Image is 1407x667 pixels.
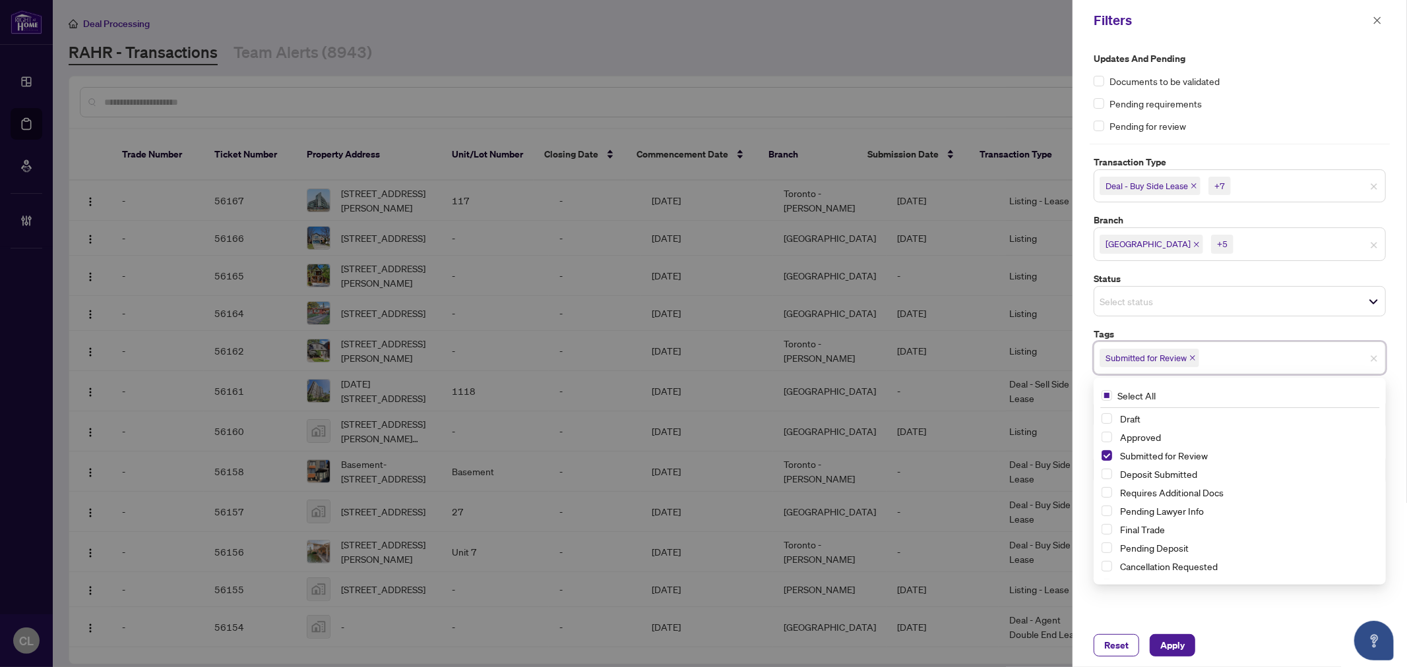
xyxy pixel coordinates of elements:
[1373,16,1382,25] span: close
[1102,413,1112,424] span: Select Draft
[1120,431,1161,443] span: Approved
[1189,355,1196,361] span: close
[1115,558,1378,574] span: Cancellation Requested
[1115,411,1378,426] span: Draft
[1115,429,1378,445] span: Approved
[1094,213,1386,227] label: Branch
[1115,540,1378,556] span: Pending Deposit
[1160,635,1185,656] span: Apply
[1115,466,1378,482] span: Deposit Submitted
[1102,506,1112,516] span: Select Pending Lawyer Info
[1191,183,1197,189] span: close
[1094,634,1139,656] button: Reset
[1120,468,1197,480] span: Deposit Submitted
[1106,179,1188,192] span: Deal - Buy Side Lease
[1193,241,1200,248] span: close
[1354,621,1394,660] button: Open asap
[1106,351,1187,364] span: Submitted for Review
[1100,349,1199,367] span: Submitted for Review
[1100,235,1203,253] span: Richmond Hill
[1102,450,1112,461] span: Select Submitted for Review
[1115,484,1378,500] span: Requires Additional Docs
[1104,635,1129,656] span: Reset
[1094,51,1386,66] label: Updates and Pending
[1102,432,1112,442] span: Select Approved
[1102,542,1112,553] span: Select Pending Deposit
[1115,448,1378,463] span: Submitted for Review
[1110,119,1186,133] span: Pending for review
[1094,327,1386,341] label: Tags
[1094,272,1386,286] label: Status
[1110,96,1202,111] span: Pending requirements
[1370,183,1378,190] span: close
[1094,155,1386,169] label: Transaction Type
[1370,241,1378,249] span: close
[1150,634,1195,656] button: Apply
[1120,449,1208,461] span: Submitted for Review
[1370,355,1378,362] span: close
[1120,523,1165,535] span: Final Trade
[1102,487,1112,498] span: Select Requires Additional Docs
[1115,521,1378,537] span: Final Trade
[1120,413,1141,424] span: Draft
[1120,486,1224,498] span: Requires Additional Docs
[1214,179,1225,192] div: +7
[1094,11,1369,30] div: Filters
[1120,505,1204,517] span: Pending Lawyer Info
[1120,579,1169,591] span: With Payroll
[1106,237,1191,250] span: [GEOGRAPHIC_DATA]
[1100,177,1201,195] span: Deal - Buy Side Lease
[1217,237,1228,250] div: +5
[1102,561,1112,571] span: Select Cancellation Requested
[1120,542,1189,554] span: Pending Deposit
[1120,560,1218,572] span: Cancellation Requested
[1102,524,1112,535] span: Select Final Trade
[1102,469,1112,479] span: Select Deposit Submitted
[1110,74,1220,88] span: Documents to be validated
[1112,388,1161,403] span: Select All
[1115,503,1378,519] span: Pending Lawyer Info
[1115,577,1378,593] span: With Payroll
